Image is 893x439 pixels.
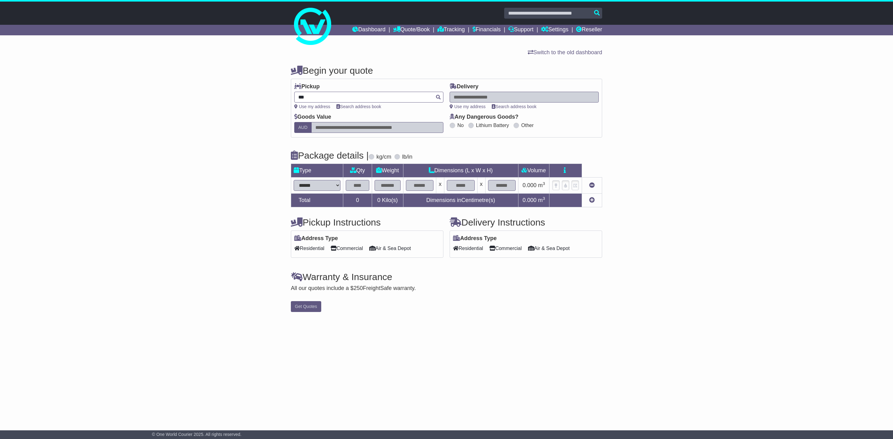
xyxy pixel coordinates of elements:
td: Dimensions in Centimetre(s) [403,194,518,207]
span: Air & Sea Depot [369,244,411,253]
label: Pickup [294,83,320,90]
sup: 3 [543,196,545,201]
td: x [436,178,444,194]
span: m [538,197,545,203]
a: Use my address [294,104,330,109]
td: 0 [343,194,372,207]
span: Commercial [331,244,363,253]
td: Total [291,194,343,207]
label: No [457,122,464,128]
a: Use my address [450,104,486,109]
a: Reseller [576,25,602,35]
a: Dashboard [352,25,385,35]
td: Qty [343,164,372,178]
a: Remove this item [589,182,595,188]
sup: 3 [543,181,545,186]
h4: Warranty & Insurance [291,272,602,282]
span: Residential [294,244,324,253]
h4: Package details | [291,150,369,160]
h4: Pickup Instructions [291,217,443,227]
label: Other [521,122,534,128]
label: Delivery [450,83,478,90]
label: Address Type [294,235,338,242]
td: Weight [372,164,403,178]
td: Kilo(s) [372,194,403,207]
td: Type [291,164,343,178]
span: 0.000 [522,182,536,188]
typeahead: Please provide city [294,92,443,103]
span: 250 [353,285,363,291]
label: Any Dangerous Goods? [450,114,518,121]
h4: Delivery Instructions [450,217,602,227]
td: Dimensions (L x W x H) [403,164,518,178]
span: 0.000 [522,197,536,203]
label: Goods Value [294,114,331,121]
span: m [538,182,545,188]
td: Volume [518,164,549,178]
h4: Begin your quote [291,65,602,76]
label: lb/in [402,154,412,160]
span: 0 [377,197,380,203]
a: Support [508,25,533,35]
label: AUD [294,122,312,133]
td: x [477,178,485,194]
button: Get Quotes [291,301,321,312]
span: © One World Courier 2025. All rights reserved. [152,432,242,437]
a: Settings [541,25,568,35]
a: Quote/Book [393,25,430,35]
a: Financials [473,25,501,35]
span: Air & Sea Depot [528,244,570,253]
a: Search address book [336,104,381,109]
a: Search address book [492,104,536,109]
span: Residential [453,244,483,253]
a: Add new item [589,197,595,203]
a: Switch to the old dashboard [528,49,602,55]
label: kg/cm [376,154,391,160]
div: All our quotes include a $ FreightSafe warranty. [291,285,602,292]
span: Commercial [489,244,522,253]
label: Address Type [453,235,497,242]
label: Lithium Battery [476,122,509,128]
a: Tracking [438,25,465,35]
